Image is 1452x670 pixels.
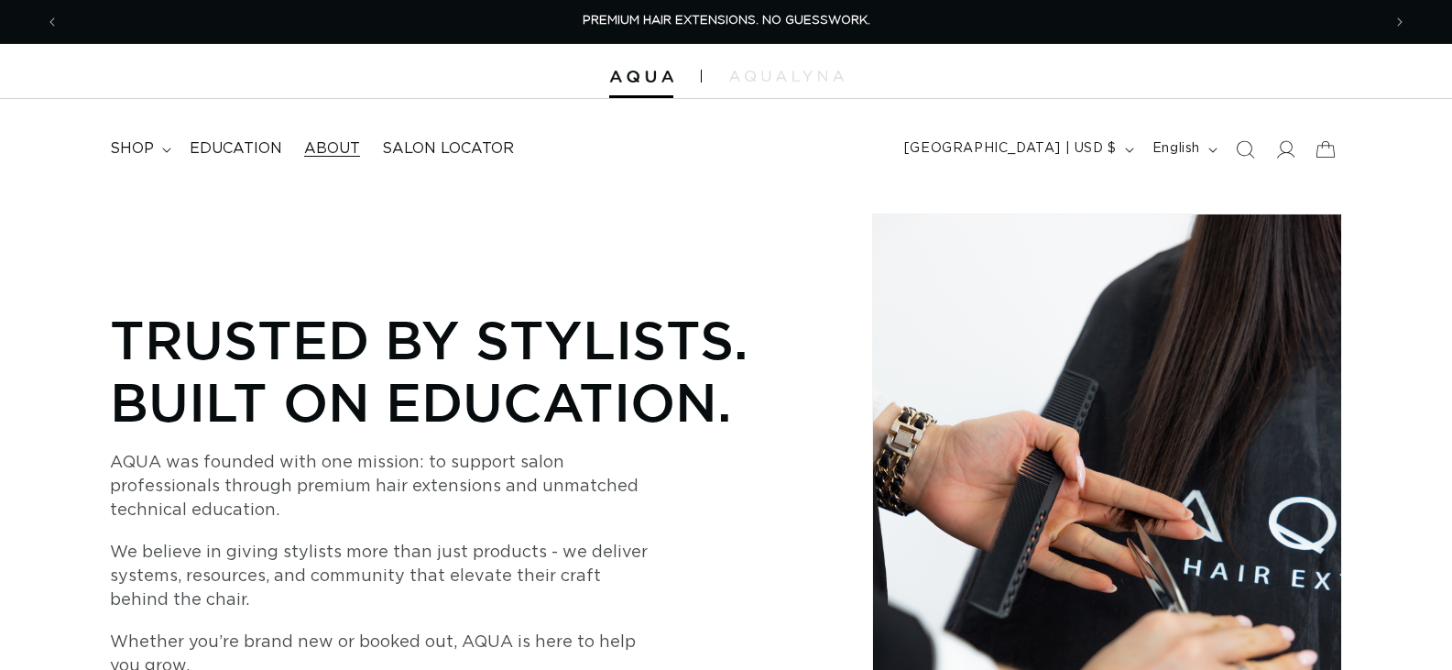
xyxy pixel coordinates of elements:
p: AQUA was founded with one mission: to support salon professionals through premium hair extensions... [110,451,660,522]
summary: Search [1225,129,1265,170]
span: PREMIUM HAIR EXTENSIONS. NO GUESSWORK. [583,15,870,27]
span: shop [110,139,154,159]
a: Salon Locator [371,128,525,170]
p: Trusted by Stylists. Built on Education. [110,308,806,433]
button: Previous announcement [32,5,72,39]
summary: shop [99,128,179,170]
button: [GEOGRAPHIC_DATA] | USD $ [893,132,1141,167]
img: Aqua Hair Extensions [609,71,673,83]
a: Education [179,128,293,170]
img: aqualyna.com [729,71,844,82]
button: Next announcement [1380,5,1420,39]
span: [GEOGRAPHIC_DATA] | USD $ [904,139,1117,159]
span: English [1152,139,1200,159]
span: About [304,139,360,159]
p: We believe in giving stylists more than just products - we deliver systems, resources, and commun... [110,541,660,612]
span: Salon Locator [382,139,514,159]
a: About [293,128,371,170]
span: Education [190,139,282,159]
button: English [1141,132,1225,167]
